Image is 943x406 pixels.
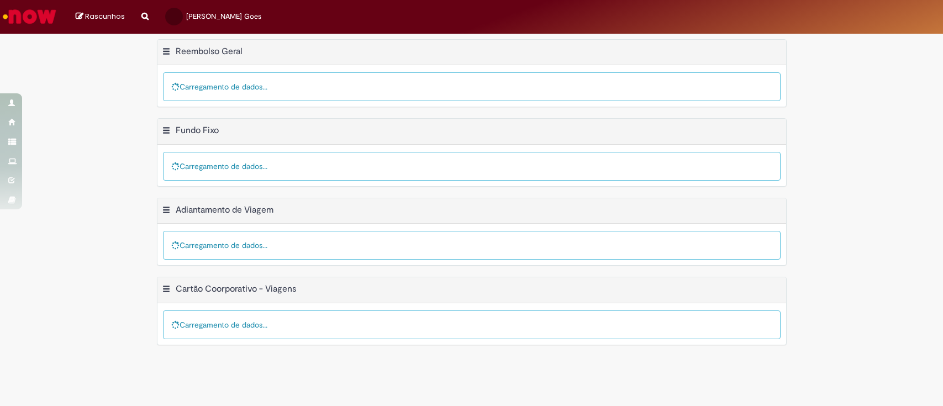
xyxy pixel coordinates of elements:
a: Rascunhos [76,12,125,22]
div: Carregamento de dados... [163,310,781,339]
button: Cartão Coorporativo - Viagens Menu de contexto [162,283,171,298]
img: ServiceNow [1,6,58,28]
h2: Reembolso Geral [176,46,243,57]
h2: Fundo Fixo [176,125,219,136]
div: Carregamento de dados... [163,152,781,181]
span: Rascunhos [85,11,125,22]
span: [PERSON_NAME] Goes [186,12,261,21]
button: Adiantamento de Viagem Menu de contexto [162,204,171,219]
div: Carregamento de dados... [163,231,781,260]
button: Fundo Fixo Menu de contexto [162,125,171,139]
button: Reembolso Geral Menu de contexto [162,46,171,60]
h2: Adiantamento de Viagem [176,204,273,215]
div: Carregamento de dados... [163,72,781,101]
h2: Cartão Coorporativo - Viagens [176,284,296,295]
